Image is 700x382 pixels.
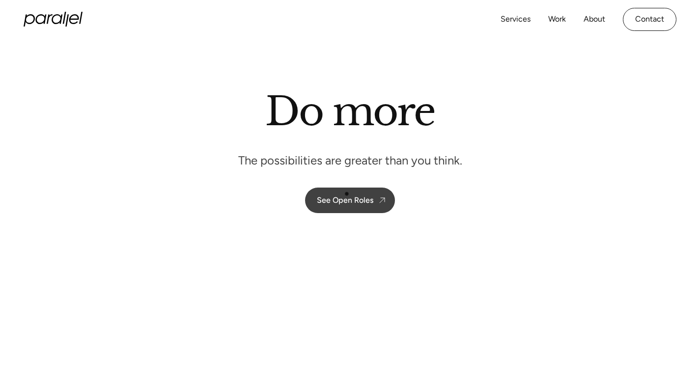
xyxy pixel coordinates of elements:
[501,12,531,27] a: Services
[24,12,83,27] a: home
[623,8,676,31] a: Contact
[305,188,395,213] a: See Open Roles
[238,153,462,168] p: The possibilities are greater than you think.
[265,88,435,135] h1: Do more
[317,195,373,205] div: See Open Roles
[584,12,605,27] a: About
[548,12,566,27] a: Work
